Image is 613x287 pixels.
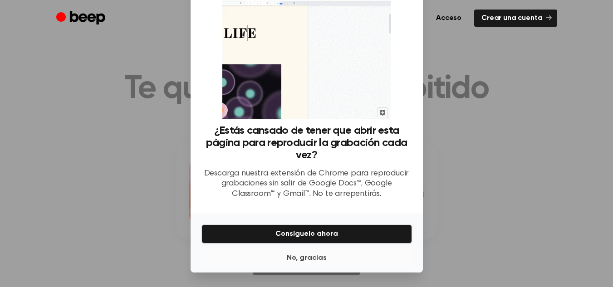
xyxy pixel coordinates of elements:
[436,15,461,22] font: Acceso
[204,170,409,198] font: Descarga nuestra extensión de Chrome para reproducir grabaciones sin salir de Google Docs™, Googl...
[56,10,108,27] a: Bip
[429,10,469,27] a: Acceso
[206,125,407,161] font: ¿Estás cansado de tener que abrir esta página para reproducir la grabación cada vez?
[287,254,327,262] font: No, gracias
[201,224,412,243] button: Consíguelo ahora
[474,10,557,27] a: Crear una cuenta
[201,249,412,267] button: No, gracias
[275,230,338,238] font: Consíguelo ahora
[481,15,542,22] font: Crear una cuenta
